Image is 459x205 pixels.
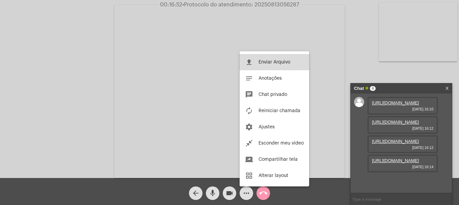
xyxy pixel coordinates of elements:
[259,60,290,65] span: Enviar Arquivo
[259,173,288,178] span: Alterar layout
[259,157,298,162] span: Compartilhar tela
[259,108,300,113] span: Reiniciar chamada
[245,155,253,163] mat-icon: screen_share
[245,139,253,147] mat-icon: close_fullscreen
[245,172,253,180] mat-icon: grid_view
[259,92,287,97] span: Chat privado
[245,74,253,82] mat-icon: notes
[245,123,253,131] mat-icon: settings
[259,76,282,81] span: Anotações
[259,141,304,146] span: Esconder meu vídeo
[259,125,275,129] span: Ajustes
[245,58,253,66] mat-icon: file_upload
[245,91,253,99] mat-icon: chat
[245,107,253,115] mat-icon: autorenew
